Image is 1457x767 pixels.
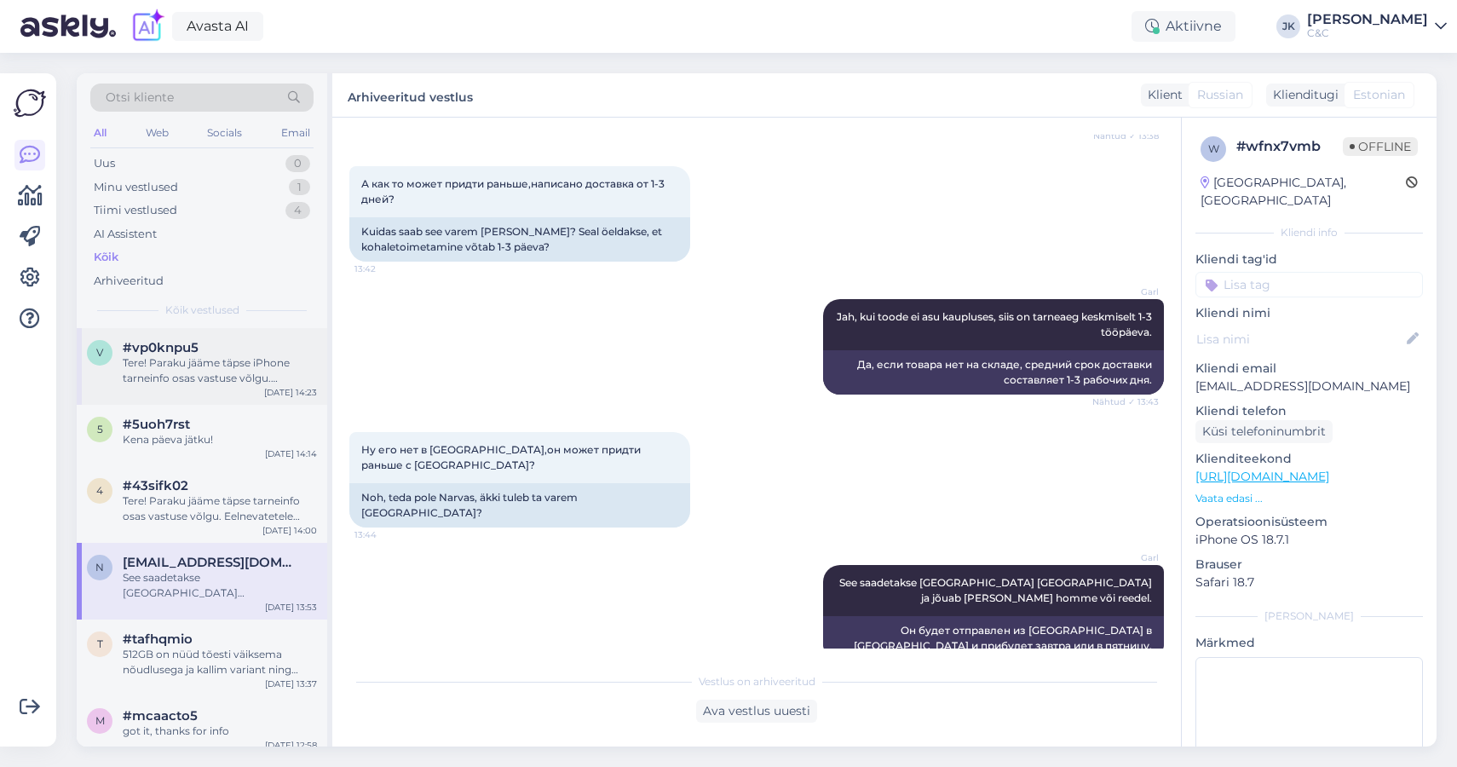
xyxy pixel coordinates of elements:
div: 4 [285,202,310,219]
span: Russian [1197,86,1243,104]
span: m [95,714,105,727]
p: Märkmed [1195,634,1423,652]
p: Brauser [1195,556,1423,574]
div: Tere! Paraku jääme täpse iPhone tarneinfo osas vastuse võlgu. Eelnevatetele aastatele tuginedes j... [123,355,317,386]
span: See saadetakse [GEOGRAPHIC_DATA] [GEOGRAPHIC_DATA] ja jõuab [PERSON_NAME] homme või reedel. [839,576,1155,604]
span: 13:44 [354,528,418,541]
div: # wfnx7vmb [1236,136,1343,157]
label: Arhiveeritud vestlus [348,84,473,107]
div: [PERSON_NAME] [1307,13,1428,26]
div: Kena päeva jätku! [123,432,317,447]
div: [DATE] 12:58 [265,739,317,752]
p: Kliendi email [1195,360,1423,378]
div: See saadetakse [GEOGRAPHIC_DATA] [GEOGRAPHIC_DATA] ja jõuab [PERSON_NAME] homme või reedel. [123,570,317,601]
span: Estonian [1353,86,1405,104]
a: Avasta AI [172,12,263,41]
div: Socials [204,122,245,144]
span: Kõik vestlused [165,303,239,318]
div: Aktiivne [1132,11,1235,42]
p: Operatsioonisüsteem [1195,513,1423,531]
div: Kliendi info [1195,225,1423,240]
div: Küsi telefoninumbrit [1195,420,1333,443]
div: C&C [1307,26,1428,40]
span: w [1208,142,1219,155]
div: [DATE] 14:14 [265,447,317,460]
span: Otsi kliente [106,89,174,107]
span: t [97,637,103,650]
span: Offline [1343,137,1418,156]
div: Он будет отправлен из [GEOGRAPHIC_DATA] в [GEOGRAPHIC_DATA] и прибудет завтра или в пятницу. [823,616,1164,660]
div: 0 [285,155,310,172]
span: Garl [1095,551,1159,564]
div: [GEOGRAPHIC_DATA], [GEOGRAPHIC_DATA] [1201,174,1406,210]
div: [DATE] 13:37 [265,678,317,690]
div: Web [142,122,172,144]
p: Kliendi nimi [1195,304,1423,322]
div: Ava vestlus uuesti [696,700,817,723]
span: #mcaacto5 [123,708,198,724]
span: А как то может придти раньше,написано доставка от 1-3 дней? [361,177,667,205]
input: Lisa nimi [1196,330,1403,349]
div: Uus [94,155,115,172]
a: [PERSON_NAME]C&C [1307,13,1447,40]
div: Да, если товара нет на складе, средний срок доставки составляет 1-3 рабочих дня. [823,350,1164,395]
span: Vestlus on arhiveeritud [699,674,815,689]
div: [PERSON_NAME] [1195,608,1423,624]
div: Arhiveeritud [94,273,164,290]
span: Ну его нет в [GEOGRAPHIC_DATA],он может придти раньше с [GEOGRAPHIC_DATA]? [361,443,643,471]
img: Askly Logo [14,87,46,119]
p: Vaata edasi ... [1195,491,1423,506]
span: 13:42 [354,262,418,275]
span: nastjas520@gmail.com [123,555,300,570]
div: Minu vestlused [94,179,178,196]
span: Nähtud ✓ 13:43 [1092,395,1159,408]
p: iPhone OS 18.7.1 [1195,531,1423,549]
span: Nähtud ✓ 13:38 [1093,130,1159,142]
div: [DATE] 14:23 [264,386,317,399]
span: #5uoh7rst [123,417,190,432]
div: Email [278,122,314,144]
p: [EMAIL_ADDRESS][DOMAIN_NAME] [1195,378,1423,395]
div: All [90,122,110,144]
span: Jah, kui toode ei asu kaupluses, siis on tarneaeg keskmiselt 1-3 tööpäeva. [837,310,1155,338]
p: Safari 18.7 [1195,574,1423,591]
div: Klient [1141,86,1183,104]
input: Lisa tag [1195,272,1423,297]
div: AI Assistent [94,226,157,243]
p: Kliendi telefon [1195,402,1423,420]
div: [DATE] 13:53 [265,601,317,614]
span: 4 [96,484,103,497]
div: Klienditugi [1266,86,1339,104]
div: [DATE] 14:00 [262,524,317,537]
div: Tere! Paraku jääme täpse tarneinfo osas vastuse võlgu. Eelnevatetele aastatele tuginedes jääb tar... [123,493,317,524]
div: 512GB on nüüd tõesti väiksema nõudlusega ja kallim variant ning tõenäoliselt on sellisel juhul Te... [123,647,317,678]
p: Klienditeekond [1195,450,1423,468]
span: v [96,346,103,359]
div: 1 [289,179,310,196]
a: [URL][DOMAIN_NAME] [1195,469,1329,484]
img: explore-ai [130,9,165,44]
span: n [95,561,104,574]
span: Garl [1095,285,1159,298]
span: 5 [97,423,103,435]
div: Kuidas saab see varem [PERSON_NAME]? Seal öeldakse, et kohaletoimetamine võtab 1-3 päeva? [349,217,690,262]
span: #43sifk02 [123,478,188,493]
div: Tiimi vestlused [94,202,177,219]
p: Kliendi tag'id [1195,251,1423,268]
div: Noh, teda pole Narvas, äkki tuleb ta varem [GEOGRAPHIC_DATA]? [349,483,690,528]
div: Kõik [94,249,118,266]
div: got it, thanks for info [123,724,317,739]
div: JK [1276,14,1300,38]
span: #vp0knpu5 [123,340,199,355]
span: #tafhqmio [123,631,193,647]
